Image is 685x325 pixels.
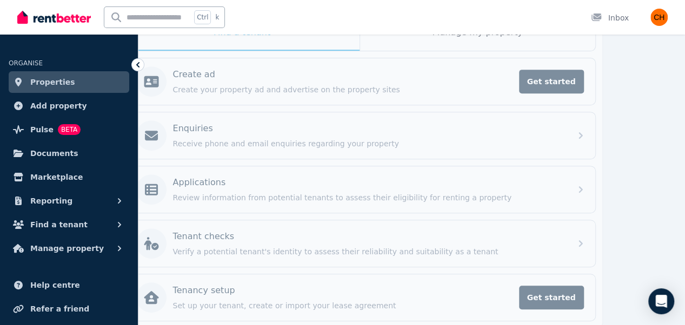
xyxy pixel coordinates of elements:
[30,76,75,89] span: Properties
[9,71,129,93] a: Properties
[173,284,235,297] p: Tenancy setup
[58,124,81,135] span: BETA
[173,84,513,95] p: Create your property ad and advertise on the property sites
[30,171,83,184] span: Marketplace
[30,242,104,255] span: Manage property
[125,58,595,105] a: Create adCreate your property ad and advertise on the property sitesGet started
[9,119,129,140] a: PulseBETA
[173,230,235,243] p: Tenant checks
[173,300,513,311] p: Set up your tenant, create or import your lease agreement
[9,214,129,235] button: Find a tenant
[519,286,584,309] span: Get started
[125,274,595,321] a: Tenancy setupSet up your tenant, create or import your lease agreementGet started
[9,143,129,164] a: Documents
[9,95,129,117] a: Add property
[194,10,211,24] span: Ctrl
[125,112,595,159] a: EnquiriesReceive phone and email enquiries regarding your property
[173,176,226,189] p: Applications
[9,59,43,67] span: ORGANISE
[30,123,54,136] span: Pulse
[9,298,129,320] a: Refer a friend
[215,13,219,22] span: k
[519,70,584,93] span: Get started
[591,12,629,23] div: Inbox
[9,238,129,259] button: Manage property
[17,9,91,25] img: RentBetter
[173,122,213,135] p: Enquiries
[9,190,129,212] button: Reporting
[173,192,564,203] p: Review information from potential tenants to assess their eligibility for renting a property
[9,166,129,188] a: Marketplace
[9,274,129,296] a: Help centre
[30,194,72,207] span: Reporting
[650,9,668,26] img: Chi Cong HO
[30,279,80,292] span: Help centre
[173,138,564,149] p: Receive phone and email enquiries regarding your property
[30,147,78,160] span: Documents
[30,99,87,112] span: Add property
[30,302,89,315] span: Refer a friend
[125,220,595,267] a: Tenant checksVerify a potential tenant's identity to assess their reliability and suitability as ...
[173,246,564,257] p: Verify a potential tenant's identity to assess their reliability and suitability as a tenant
[648,288,674,314] div: Open Intercom Messenger
[173,68,215,81] p: Create ad
[30,218,88,231] span: Find a tenant
[125,166,595,213] a: ApplicationsReview information from potential tenants to assess their eligibility for renting a p...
